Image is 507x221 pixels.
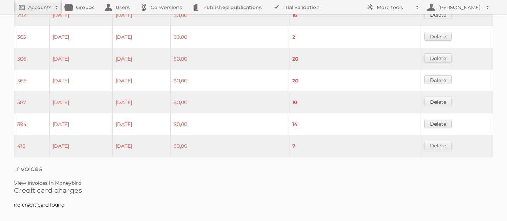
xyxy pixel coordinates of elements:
td: [DATE] [50,4,113,26]
a: Delete [424,53,452,63]
td: $0,00 [171,113,289,135]
td: 394 [14,113,50,135]
td: [DATE] [113,26,171,48]
a: Delete [424,75,452,84]
td: 366 [14,70,50,91]
td: 306 [14,48,50,70]
a: Delete [424,119,452,128]
td: [DATE] [113,4,171,26]
h2: Credit card charges [14,186,493,195]
td: $0,00 [171,70,289,91]
strong: 20 [292,77,299,84]
td: [DATE] [113,135,171,157]
td: 305 [14,26,50,48]
strong: 10 [292,99,298,106]
td: [DATE] [50,91,113,113]
td: [DATE] [50,26,113,48]
td: [DATE] [50,113,113,135]
td: $0,00 [171,135,289,157]
td: [DATE] [113,48,171,70]
td: $0,00 [171,91,289,113]
td: [DATE] [113,91,171,113]
td: [DATE] [50,70,113,91]
td: $0,00 [171,48,289,70]
a: Delete [424,32,452,41]
a: Delete [424,10,452,19]
td: 292 [14,4,50,26]
td: [DATE] [113,70,171,91]
h2: [PERSON_NAME] [437,4,482,11]
strong: 14 [292,121,298,127]
td: $0,00 [171,26,289,48]
h2: Accounts [28,4,51,11]
h2: Invoices [14,164,493,173]
a: Delete [424,141,452,150]
td: 387 [14,91,50,113]
h2: More tools [377,4,412,11]
strong: 7 [292,143,295,149]
td: [DATE] [50,135,113,157]
strong: 2 [292,34,295,40]
td: [DATE] [113,113,171,135]
td: $0,00 [171,4,289,26]
a: View Invoices in Moneybird [14,180,81,186]
strong: 16 [292,12,297,18]
td: 410 [14,135,50,157]
strong: 20 [292,56,299,62]
a: Delete [424,97,452,106]
td: [DATE] [50,48,113,70]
